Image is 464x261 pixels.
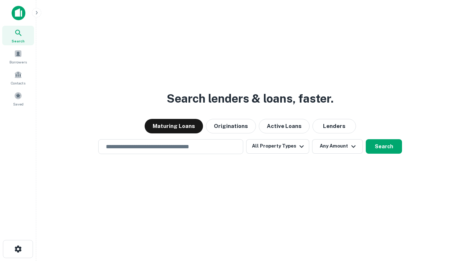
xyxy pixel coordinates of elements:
[2,68,34,87] a: Contacts
[12,38,25,44] span: Search
[9,59,27,65] span: Borrowers
[366,139,402,154] button: Search
[259,119,310,133] button: Active Loans
[11,80,25,86] span: Contacts
[428,180,464,215] iframe: Chat Widget
[2,26,34,45] a: Search
[12,6,25,20] img: capitalize-icon.png
[206,119,256,133] button: Originations
[167,90,333,107] h3: Search lenders & loans, faster.
[2,47,34,66] a: Borrowers
[312,119,356,133] button: Lenders
[145,119,203,133] button: Maturing Loans
[13,101,24,107] span: Saved
[246,139,309,154] button: All Property Types
[2,89,34,108] a: Saved
[312,139,363,154] button: Any Amount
